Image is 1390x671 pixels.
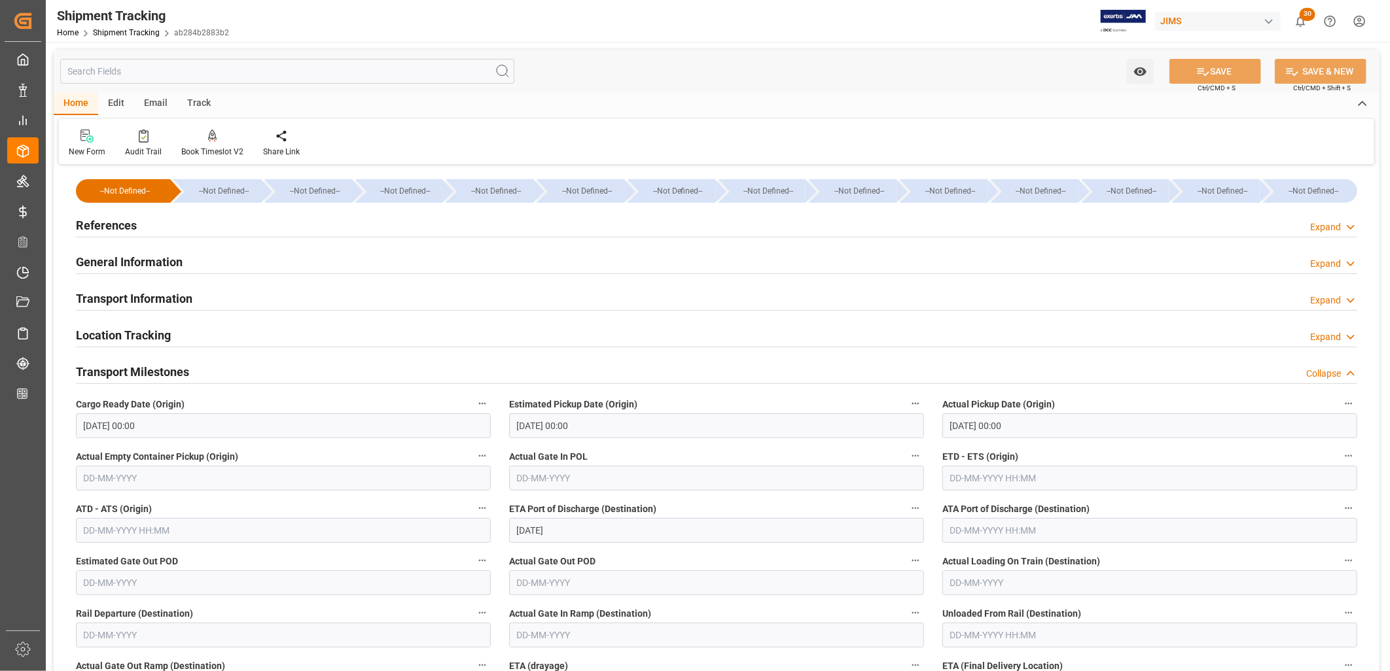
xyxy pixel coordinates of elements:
[264,179,352,203] div: --Not Defined--
[1340,395,1357,412] button: Actual Pickup Date (Origin)
[134,93,177,115] div: Email
[93,28,160,37] a: Shipment Tracking
[1185,179,1260,203] div: --Not Defined--
[942,607,1081,621] span: Unloaded From Rail (Destination)
[76,398,185,411] span: Cargo Ready Date (Origin)
[942,518,1357,543] input: DD-MM-YYYY HH:MM
[550,179,624,203] div: --Not Defined--
[1340,500,1357,517] button: ATA Port of Discharge (Destination)
[474,552,491,569] button: Estimated Gate Out POD
[355,179,443,203] div: --Not Defined--
[76,179,170,203] div: --Not Defined--
[474,447,491,464] button: Actual Empty Container Pickup (Origin)
[76,216,137,234] h2: References
[537,179,624,203] div: --Not Defined--
[1310,220,1341,234] div: Expand
[1004,179,1078,203] div: --Not Defined--
[76,326,171,344] h2: Location Tracking
[907,500,924,517] button: ETA Port of Discharge (Destination)
[509,450,588,464] span: Actual Gate In POL
[76,450,238,464] span: Actual Empty Container Pickup (Origin)
[942,450,1018,464] span: ETD - ETS (Origin)
[509,555,596,568] span: Actual Gate Out POD
[76,290,192,307] h2: Transport Information
[1155,12,1281,31] div: JIMS
[942,623,1357,647] input: DD-MM-YYYY HH:MM
[76,555,178,568] span: Estimated Gate Out POD
[509,502,656,516] span: ETA Port of Discharge (Destination)
[942,502,1090,516] span: ATA Port of Discharge (Destination)
[368,179,443,203] div: --Not Defined--
[822,179,897,203] div: --Not Defined--
[509,518,924,543] input: DD-MM-YYYY
[1310,294,1341,307] div: Expand
[1095,179,1169,203] div: --Not Defined--
[1172,179,1260,203] div: --Not Defined--
[509,413,924,438] input: DD-MM-YYYY HH:MM
[1286,7,1315,36] button: show 30 new notifications
[1300,8,1315,21] span: 30
[277,179,352,203] div: --Not Defined--
[907,447,924,464] button: Actual Gate In POL
[907,395,924,412] button: Estimated Pickup Date (Origin)
[942,413,1357,438] input: DD-MM-YYYY HH:MM
[942,570,1357,595] input: DD-MM-YYYY
[57,6,229,26] div: Shipment Tracking
[809,179,897,203] div: --Not Defined--
[509,398,637,411] span: Estimated Pickup Date (Origin)
[509,623,924,647] input: DD-MM-YYYY
[1275,59,1366,84] button: SAVE & NEW
[57,28,79,37] a: Home
[942,466,1357,490] input: DD-MM-YYYY HH:MM
[1340,447,1357,464] button: ETD - ETS (Origin)
[1082,179,1169,203] div: --Not Defined--
[76,253,183,271] h2: General Information
[76,623,491,647] input: DD-MM-YYYY
[446,179,533,203] div: --Not Defined--
[263,146,300,158] div: Share Link
[69,146,105,158] div: New Form
[177,93,221,115] div: Track
[1310,330,1341,344] div: Expand
[76,607,193,621] span: Rail Departure (Destination)
[76,518,491,543] input: DD-MM-YYYY HH:MM
[173,179,261,203] div: --Not Defined--
[89,179,161,203] div: --Not Defined--
[641,179,715,203] div: --Not Defined--
[459,179,533,203] div: --Not Defined--
[474,604,491,621] button: Rail Departure (Destination)
[187,179,261,203] div: --Not Defined--
[54,93,98,115] div: Home
[76,502,152,516] span: ATD - ATS (Origin)
[509,570,924,595] input: DD-MM-YYYY
[98,93,134,115] div: Edit
[900,179,988,203] div: --Not Defined--
[76,570,491,595] input: DD-MM-YYYY
[1155,9,1286,33] button: JIMS
[907,552,924,569] button: Actual Gate Out POD
[913,179,988,203] div: --Not Defined--
[1315,7,1345,36] button: Help Center
[1198,83,1236,93] span: Ctrl/CMD + S
[1169,59,1261,84] button: SAVE
[125,146,162,158] div: Audit Trail
[628,179,715,203] div: --Not Defined--
[991,179,1078,203] div: --Not Defined--
[942,398,1055,411] span: Actual Pickup Date (Origin)
[732,179,806,203] div: --Not Defined--
[60,59,514,84] input: Search Fields
[1340,552,1357,569] button: Actual Loading On Train (Destination)
[76,466,491,490] input: DD-MM-YYYY
[1340,604,1357,621] button: Unloaded From Rail (Destination)
[1101,10,1146,33] img: Exertis%20JAM%20-%20Email%20Logo.jpg_1722504956.jpg
[1306,367,1341,381] div: Collapse
[942,555,1100,568] span: Actual Loading On Train (Destination)
[1276,179,1351,203] div: --Not Defined--
[1293,83,1351,93] span: Ctrl/CMD + Shift + S
[1127,59,1154,84] button: open menu
[76,363,189,381] h2: Transport Milestones
[509,466,924,490] input: DD-MM-YYYY
[1310,257,1341,271] div: Expand
[474,395,491,412] button: Cargo Ready Date (Origin)
[181,146,243,158] div: Book Timeslot V2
